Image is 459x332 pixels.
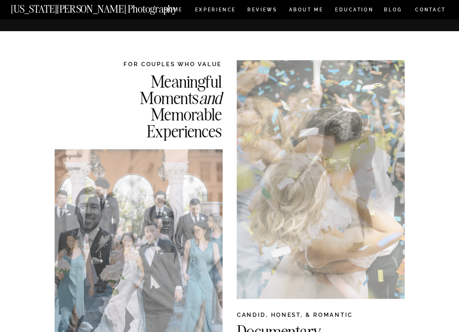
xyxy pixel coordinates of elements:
[384,8,403,14] a: BLOG
[237,311,405,322] h2: CANDID, HONEST, & ROMANTIC
[289,8,324,14] a: ABOUT ME
[324,3,439,9] a: Get in Touch
[415,6,446,14] a: CONTACT
[11,4,203,10] a: [US_STATE][PERSON_NAME] Photography
[101,60,222,68] h2: FOR COUPLES WHO VALUE
[163,8,185,14] a: HOME
[334,8,374,14] a: EDUCATION
[195,8,235,14] a: Experience
[247,8,276,14] a: REVIEWS
[101,73,222,139] h2: Meaningful Moments Memorable Experiences
[199,88,222,109] i: and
